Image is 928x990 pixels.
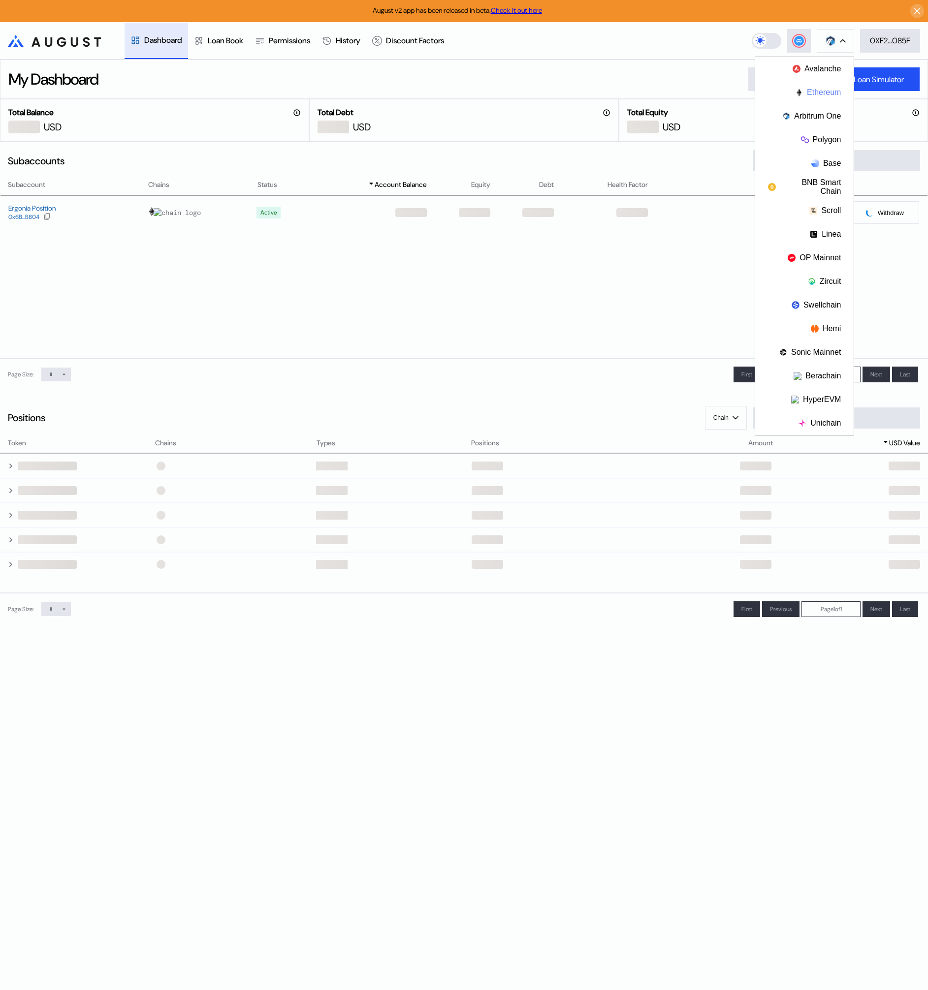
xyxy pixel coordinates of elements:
[734,601,760,617] button: First
[316,23,366,59] a: History
[144,35,182,45] div: Dashboard
[755,364,854,388] button: Berachain
[878,209,904,217] span: Withdraw
[863,601,890,617] button: Next
[148,180,169,190] span: Chains
[627,107,668,118] h2: Total Equity
[491,6,542,15] a: Check it out here
[755,246,854,270] button: OP Mainnet
[8,438,26,448] span: Token
[8,214,39,220] div: 0x6B...B804
[863,367,890,382] button: Next
[860,29,920,53] button: 0XF2...085F
[8,605,33,613] div: Page Size:
[8,371,33,378] div: Page Size:
[799,419,806,427] img: chain logo
[870,35,910,46] div: 0XF2...085F
[755,293,854,317] button: Swellchain
[808,278,816,285] img: chain logo
[779,348,787,356] img: chain logo
[705,406,747,430] button: Chain
[870,605,882,613] span: Next
[850,201,920,224] button: pendingWithdraw
[791,396,799,403] img: chain logo
[900,605,910,613] span: Last
[755,57,854,81] button: Avalanche
[793,65,800,73] img: chain logo
[155,438,176,448] span: Chains
[900,371,910,378] span: Last
[801,136,809,144] img: chain logo
[755,317,854,340] button: Hemi
[188,23,249,59] a: Loan Book
[8,69,98,90] div: My Dashboard
[755,104,854,128] button: Arbitrum One
[762,601,800,617] button: Previous
[770,605,792,613] span: Previous
[154,208,201,217] img: chain logo
[788,254,796,262] img: chain logo
[249,23,316,59] a: Permissions
[713,414,729,421] span: Chain
[734,367,760,382] button: First
[386,35,444,46] div: Discount Factors
[825,35,836,46] img: chain logo
[755,128,854,152] button: Polygon
[810,230,818,238] img: chain logo
[755,388,854,411] button: HyperEVM
[125,23,188,59] a: Dashboard
[318,107,353,118] h2: Total Debt
[755,411,854,435] button: Unichain
[741,605,752,613] span: First
[257,180,277,190] span: Status
[809,207,817,215] img: chain logo
[817,29,854,53] button: chain logo
[870,371,882,378] span: Next
[539,180,554,190] span: Debt
[8,155,64,167] div: Subaccounts
[317,438,335,448] span: Types
[663,121,680,133] div: USD
[366,23,450,59] a: Discount Factors
[821,605,842,613] span: Page 1 of 1
[755,175,854,199] button: BNB Smart Chain
[8,107,54,118] h2: Total Balance
[755,340,854,364] button: Sonic Mainnet
[353,121,371,133] div: USD
[269,35,310,46] div: Permissions
[892,601,918,617] button: Last
[755,81,854,104] button: Ethereum
[260,209,277,216] div: Active
[866,209,874,217] img: pending
[375,180,427,190] span: Account Balance
[795,89,803,96] img: chain logo
[748,67,830,91] button: Distribute Yield
[889,438,920,448] span: USD Value
[838,67,920,91] button: Loan Simulator
[748,438,773,448] span: Amount
[208,35,243,46] div: Loan Book
[373,6,542,15] span: August v2 app has been released in beta.
[471,438,499,448] span: Positions
[44,121,62,133] div: USD
[8,411,45,424] div: Positions
[811,325,819,333] img: chain logo
[782,112,790,120] img: chain logo
[336,35,360,46] div: History
[8,204,56,213] div: Ergonia Position
[8,180,45,190] span: Subaccount
[854,74,904,85] div: Loan Simulator
[471,180,490,190] span: Equity
[755,152,854,175] button: Base
[811,159,819,167] img: chain logo
[147,207,156,216] img: chain logo
[755,222,854,246] button: Linea
[792,301,800,309] img: chain logo
[608,180,648,190] span: Health Factor
[794,372,801,380] img: chain logo
[741,371,752,378] span: First
[892,367,918,382] button: Last
[755,199,854,222] button: Scroll
[755,270,854,293] button: Zircuit
[768,183,776,191] img: chain logo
